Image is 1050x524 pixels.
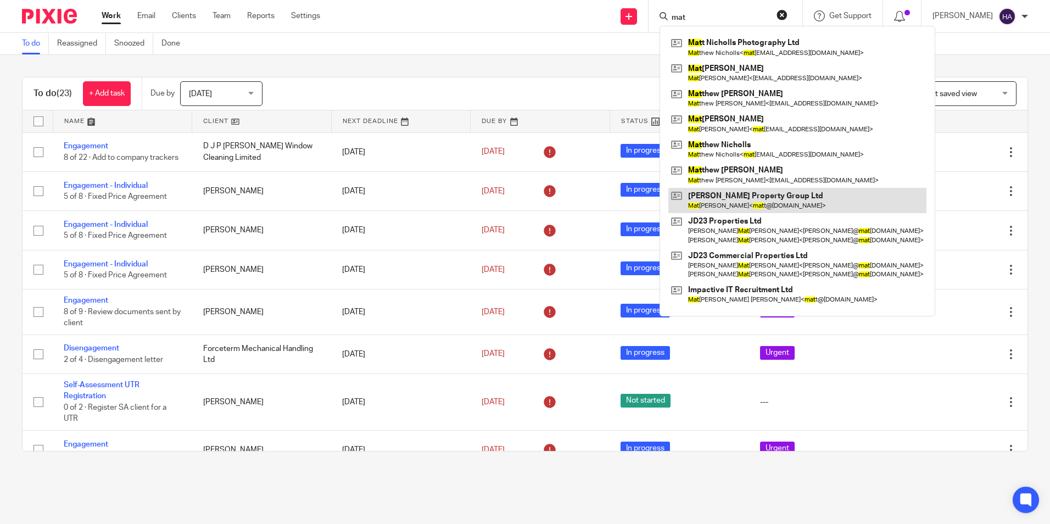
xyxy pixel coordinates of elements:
td: [PERSON_NAME] [192,374,332,431]
td: D J P [PERSON_NAME] Window Cleaning Limited [192,132,332,171]
span: In progress [621,222,670,236]
a: Self-Assessment UTR Registration [64,381,139,400]
a: Reports [247,10,275,21]
a: To do [22,33,49,54]
a: Engagement [64,441,108,448]
span: Get Support [829,12,872,20]
span: 5 of 8 · Fixed Price Agreement [64,271,167,279]
h1: To do [33,88,72,99]
a: Engagement - Individual [64,182,148,189]
span: In progress [621,261,670,275]
button: Clear [777,9,787,20]
span: In progress [621,304,670,317]
span: In progress [621,144,670,158]
td: [DATE] [331,171,471,210]
a: Reassigned [57,33,106,54]
td: [PERSON_NAME] [192,250,332,289]
span: [DATE] [482,398,505,406]
td: [DATE] [331,335,471,374]
a: Email [137,10,155,21]
span: [DATE] [189,90,212,98]
td: [PERSON_NAME] [192,171,332,210]
span: Urgent [760,442,795,455]
span: [DATE] [482,226,505,234]
span: [DATE] [482,266,505,274]
td: [DATE] [331,289,471,335]
input: Search [671,13,769,23]
td: [PERSON_NAME] [192,430,332,469]
td: Forceterm Mechanical Handling Ltd [192,335,332,374]
a: Engagement - Individual [64,260,148,268]
span: In progress [621,346,670,360]
td: [PERSON_NAME] [192,289,332,335]
span: 8 of 22 · Add to company trackers [64,154,178,161]
p: Due by [150,88,175,99]
a: Clients [172,10,196,21]
span: Not started [621,394,671,408]
td: [DATE] [331,211,471,250]
p: [PERSON_NAME] [932,10,993,21]
td: [PERSON_NAME] [192,211,332,250]
a: Snoozed [114,33,153,54]
span: Urgent [760,346,795,360]
td: [DATE] [331,250,471,289]
a: Engagement - Individual [64,221,148,228]
span: [DATE] [482,308,505,316]
span: 2 of 4 · Disengagement letter [64,356,163,364]
a: + Add task [83,81,131,106]
a: Engagement [64,297,108,304]
a: Settings [291,10,320,21]
td: [DATE] [331,430,471,469]
div: --- [760,397,878,408]
a: Work [102,10,121,21]
img: svg%3E [998,8,1016,25]
a: Team [213,10,231,21]
img: Pixie [22,9,77,24]
span: In progress [621,183,670,197]
td: [DATE] [331,374,471,431]
span: 0 of 2 · Register SA client for a UTR [64,404,166,423]
a: Engagement [64,142,108,150]
span: [DATE] [482,446,505,454]
span: [DATE] [482,148,505,156]
span: [DATE] [482,187,505,195]
a: Done [161,33,188,54]
span: 8 of 9 · Review documents sent by client [64,308,181,327]
a: Disengagement [64,344,119,352]
span: 5 of 8 · Fixed Price Agreement [64,193,167,200]
span: Select saved view [915,90,977,98]
span: In progress [621,442,670,455]
td: [DATE] [331,132,471,171]
span: (23) [57,89,72,98]
span: [DATE] [482,350,505,358]
span: 5 of 8 · Fixed Price Agreement [64,232,167,240]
